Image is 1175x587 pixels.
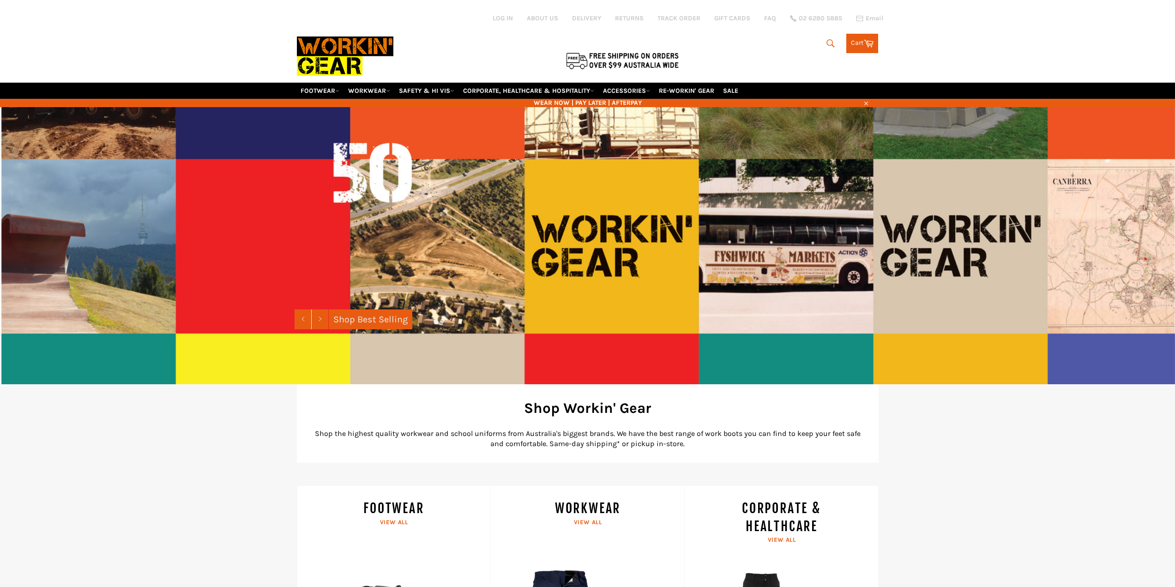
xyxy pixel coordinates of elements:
[764,14,776,23] a: FAQ
[395,83,458,99] a: SAFETY & HI VIS
[615,14,644,23] a: RETURNS
[311,429,865,449] p: Shop the highest quality workwear and school uniforms from Australia's biggest brands. We have th...
[329,309,412,329] a: Shop Best Selling
[459,83,598,99] a: CORPORATE, HEALTHCARE & HOSPITALITY
[655,83,718,99] a: RE-WORKIN' GEAR
[866,15,883,22] span: Email
[565,51,680,70] img: Flat $9.95 shipping Australia wide
[311,398,865,418] h2: Shop Workin' Gear
[493,14,513,22] a: Log in
[344,83,394,99] a: WORKWEAR
[297,30,393,82] img: Workin Gear leaders in Workwear, Safety Boots, PPE, Uniforms. Australia's No.1 in Workwear
[297,83,343,99] a: FOOTWEAR
[790,15,842,22] a: 02 6280 5885
[846,34,878,53] a: Cart
[297,98,879,107] span: WEAR NOW | PAY LATER | AFTERPAY
[572,14,601,23] a: DELIVERY
[719,83,742,99] a: SALE
[714,14,750,23] a: GIFT CARDS
[527,14,558,23] a: ABOUT US
[799,15,842,22] span: 02 6280 5885
[599,83,654,99] a: ACCESSORIES
[657,14,700,23] a: TRACK ORDER
[856,15,883,22] a: Email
